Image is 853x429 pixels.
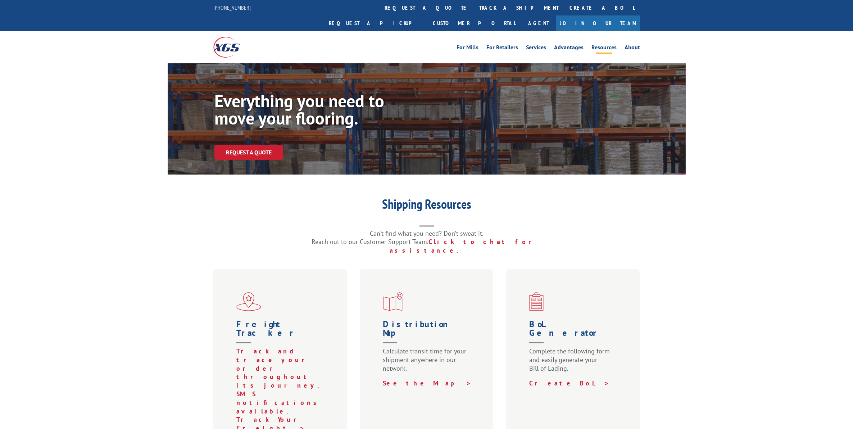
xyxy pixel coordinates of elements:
[213,4,251,11] a: [PHONE_NUMBER]
[283,198,571,214] h1: Shipping Resources
[383,347,473,379] p: Calculate transit time for your shipment anywhere in our network.
[236,347,327,415] p: Track and trace your order throughout its journey. SMS notifications available.
[383,292,403,311] img: xgs-icon-distribution-map-red
[556,15,640,31] a: Join Our Team
[526,45,546,53] a: Services
[390,238,541,254] a: Click to chat for assistance.
[529,379,609,387] a: Create BoL >
[529,320,620,347] h1: BoL Generator
[283,229,571,255] p: Can’t find what you need? Don’t sweat it. Reach out to our Customer Support Team.
[383,320,473,347] h1: Distribution Map
[625,45,640,53] a: About
[486,45,518,53] a: For Retailers
[236,320,327,347] h1: Freight Tracker
[236,292,261,311] img: xgs-icon-flagship-distribution-model-red
[529,292,544,311] img: xgs-icon-bo-l-generator-red
[457,45,478,53] a: For Mills
[236,320,327,415] a: Freight Tracker Track and trace your order throughout its journey. SMS notifications available.
[214,145,283,160] a: Request a Quote
[323,15,427,31] a: Request a pickup
[521,15,556,31] a: Agent
[591,45,617,53] a: Resources
[427,15,521,31] a: Customer Portal
[529,347,620,379] p: Complete the following form and easily generate your Bill of Lading.
[554,45,584,53] a: Advantages
[383,379,471,387] a: See the Map >
[214,92,430,130] h1: Everything you need to move your flooring.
